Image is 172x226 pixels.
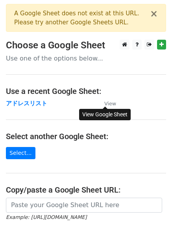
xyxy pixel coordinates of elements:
h4: Use a recent Google Sheet: [6,86,166,96]
div: チャットウィジェット [133,188,172,226]
a: View [96,100,116,107]
p: Use one of the options below... [6,54,166,62]
a: アドレスリスト [6,100,47,107]
div: A Google Sheet does not exist at this URL. Please try another Google Sheets URL. [14,9,150,27]
h4: Select another Google Sheet: [6,132,166,141]
a: Select... [6,147,35,159]
h3: Choose a Google Sheet [6,40,166,51]
small: View [104,101,116,107]
button: × [150,9,158,18]
input: Paste your Google Sheet URL here [6,198,162,213]
small: Example: [URL][DOMAIN_NAME] [6,214,87,220]
div: View Google Sheet [79,109,131,120]
iframe: Chat Widget [133,188,172,226]
h4: Copy/paste a Google Sheet URL: [6,185,166,195]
